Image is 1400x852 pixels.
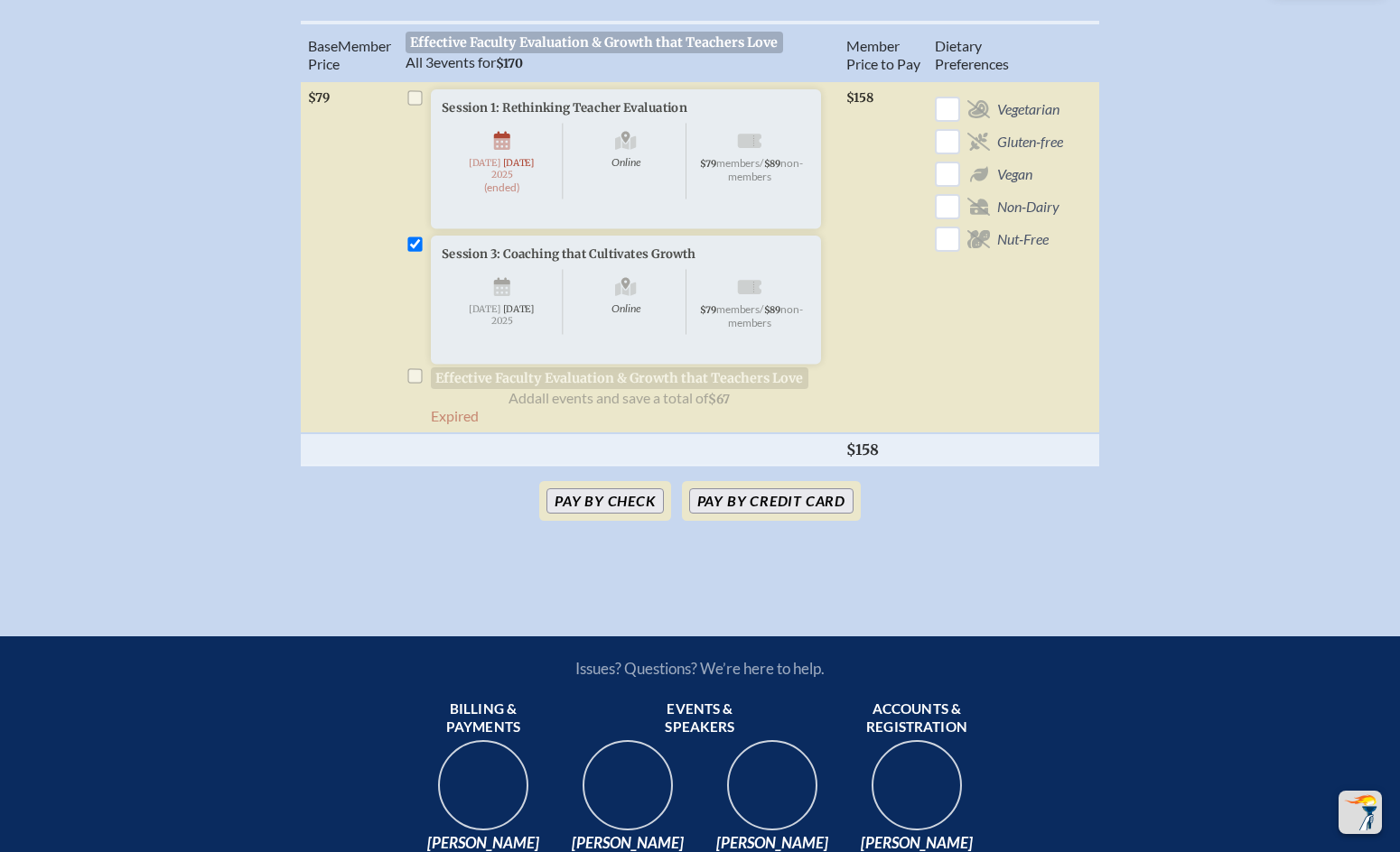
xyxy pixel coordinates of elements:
span: Base [308,37,338,54]
span: members [716,155,760,168]
span: Online [565,270,686,335]
button: Pay by Credit Card [689,488,854,514]
span: / [760,155,764,168]
span: events for [406,53,523,70]
span: $170 [496,56,523,71]
span: [PERSON_NAME] [563,834,693,852]
span: [DATE] [469,157,500,169]
span: (ended) [484,180,520,192]
span: members [716,302,760,315]
span: Effective Faculty Evaluation & Growth that Teachers Love [406,32,783,53]
span: Accounts & registration [852,700,982,736]
img: To the top [1342,794,1378,830]
span: er [378,37,391,54]
span: Billing & payments [418,700,548,736]
span: $158 [846,90,873,106]
span: non-members [728,302,803,329]
img: 545ba9c4-c691-43d5-86fb-b0a622cbeb82 [714,736,830,851]
span: Vegetarian [997,100,1059,118]
span: [DATE] [503,303,535,315]
span: [DATE] [469,303,500,315]
span: ary Preferences [935,37,1009,72]
span: Vegan [997,165,1032,183]
span: $89 [764,304,781,316]
span: $79 [308,90,330,106]
img: b1ee34a6-5a78-4519-85b2-7190c4823173 [859,736,975,851]
span: Events & speakers [635,700,765,736]
button: Pay by Check [546,488,664,514]
span: Non-Dairy [997,198,1059,216]
span: All 3 [406,53,434,70]
span: [DATE] [503,157,535,169]
button: Scroll Top [1339,791,1382,834]
span: Nut-Free [997,230,1049,248]
th: $158 [839,433,928,466]
span: Online [565,123,686,199]
span: [PERSON_NAME] [707,834,837,852]
span: [PERSON_NAME] [852,834,982,852]
th: Diet [928,23,1070,81]
span: 2025 [453,316,551,326]
th: Memb [301,23,398,81]
img: 9c64f3fb-7776-47f4-83d7-46a341952595 [425,736,541,851]
span: / [760,302,764,315]
span: 2025 [453,170,551,180]
span: Gluten-free [997,133,1063,151]
th: Member Price to Pay [839,23,928,81]
img: 94e3d245-ca72-49ea-9844-ae84f6d33c0f [570,736,686,851]
span: Session 3: Coaching that Cultivates Growth [442,246,695,262]
span: Session 1: Rethinking Teacher Evaluation [442,100,687,116]
span: non-members [728,155,803,181]
span: $79 [700,158,716,170]
span: $89 [764,158,781,170]
span: Price [308,55,340,72]
p: Issues? Questions? We’re here to help. [382,659,1018,678]
span: $79 [700,304,716,316]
